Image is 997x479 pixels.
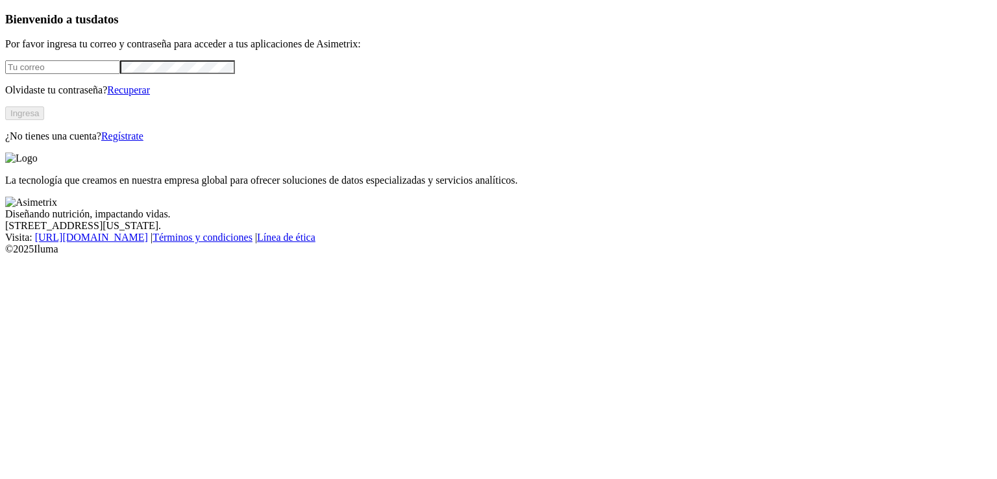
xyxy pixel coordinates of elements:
[5,232,992,243] div: Visita : | |
[5,175,992,186] p: La tecnología que creamos en nuestra empresa global para ofrecer soluciones de datos especializad...
[257,232,315,243] a: Línea de ética
[5,130,992,142] p: ¿No tienes una cuenta?
[5,38,992,50] p: Por favor ingresa tu correo y contraseña para acceder a tus aplicaciones de Asimetrix:
[35,232,148,243] a: [URL][DOMAIN_NAME]
[5,197,57,208] img: Asimetrix
[5,208,992,220] div: Diseñando nutrición, impactando vidas.
[101,130,143,141] a: Regístrate
[5,106,44,120] button: Ingresa
[5,243,992,255] div: © 2025 Iluma
[5,153,38,164] img: Logo
[5,60,120,74] input: Tu correo
[5,220,992,232] div: [STREET_ADDRESS][US_STATE].
[153,232,252,243] a: Términos y condiciones
[91,12,119,26] span: datos
[107,84,150,95] a: Recuperar
[5,12,992,27] h3: Bienvenido a tus
[5,84,992,96] p: Olvidaste tu contraseña?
